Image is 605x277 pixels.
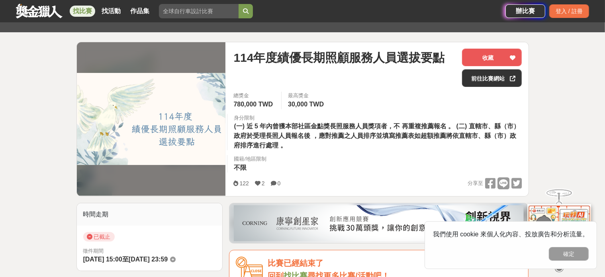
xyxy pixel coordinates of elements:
span: 徵件期間 [83,248,104,254]
span: 2 [262,180,265,187]
span: 總獎金 [233,92,275,100]
button: 收藏 [462,49,522,66]
span: 30,000 TWD [288,101,324,108]
img: d2146d9a-e6f6-4337-9592-8cefde37ba6b.png [527,204,591,257]
span: 780,000 TWD [233,101,273,108]
span: 114年度績優長期照顧服務人員選拔要點 [233,49,444,67]
a: 找比賽 [70,6,95,17]
a: 前往比賽網站 [462,69,522,87]
div: 登入 / 註冊 [549,4,589,18]
input: 全球自行車設計比賽 [159,4,239,18]
img: be6ed63e-7b41-4cb8-917a-a53bd949b1b4.png [234,205,524,241]
div: 比賽已經結束了 [268,257,522,270]
img: Cover Image [77,73,226,165]
span: 不限 [234,164,247,171]
span: 我們使用 cookie 來個人化內容、投放廣告和分析流量。 [433,231,589,238]
span: 0 [278,180,281,187]
span: [DATE] 15:00 [83,256,122,263]
span: [DATE] 23:59 [129,256,168,263]
div: 國籍/地區限制 [234,155,266,163]
span: 最高獎金 [288,92,326,100]
div: 身分限制 [234,114,522,122]
a: 找活動 [98,6,124,17]
div: 時間走期 [77,203,223,226]
span: 122 [239,180,249,187]
button: 確定 [549,247,589,261]
a: 作品集 [127,6,153,17]
span: 至 [122,256,129,263]
span: (一) 近 5 年內曾獲本部社區金點獎長照服務人員獎項者，不 再重複推薦報名 。 (二) 直轄市、縣（市）政府於受理長照人員報名後 ，應對推薦之人員排序並填寫推薦表如超額推薦將依直轄市、縣（市）... [234,123,519,149]
span: 分享至 [468,177,483,189]
span: 已截止 [83,232,115,242]
a: 辦比賽 [505,4,545,18]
